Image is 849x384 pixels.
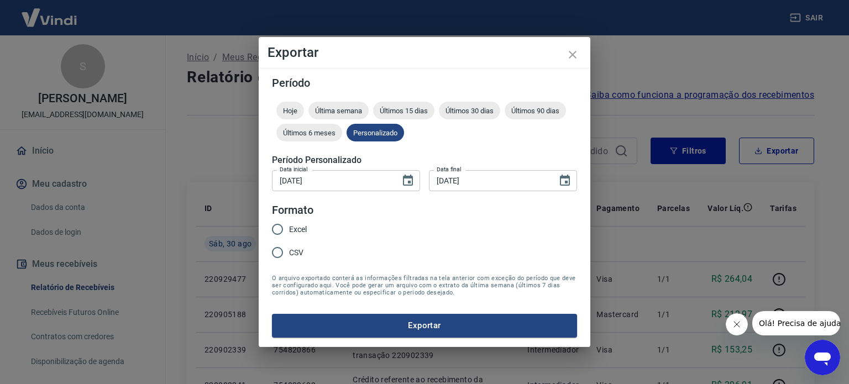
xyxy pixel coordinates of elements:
iframe: Mensagem da empresa [752,311,840,335]
button: Choose date, selected date is 1 de ago de 2025 [397,170,419,192]
span: O arquivo exportado conterá as informações filtradas na tela anterior com exceção do período que ... [272,275,577,296]
button: Choose date, selected date is 31 de ago de 2025 [554,170,576,192]
legend: Formato [272,202,313,218]
button: Exportar [272,314,577,337]
input: DD/MM/YYYY [429,170,549,191]
input: DD/MM/YYYY [272,170,392,191]
div: Últimos 90 dias [505,102,566,119]
span: Hoje [276,107,304,115]
h5: Período Personalizado [272,155,577,166]
div: Últimos 30 dias [439,102,500,119]
iframe: Fechar mensagem [726,313,748,335]
span: Últimos 30 dias [439,107,500,115]
span: Últimos 6 meses [276,129,342,137]
button: close [559,41,586,68]
div: Últimos 6 meses [276,124,342,141]
span: Olá! Precisa de ajuda? [7,8,93,17]
span: Últimos 15 dias [373,107,434,115]
iframe: Botão para abrir a janela de mensagens [805,340,840,375]
span: Excel [289,224,307,235]
div: Personalizado [347,124,404,141]
span: Última semana [308,107,369,115]
span: Personalizado [347,129,404,137]
div: Últimos 15 dias [373,102,434,119]
div: Última semana [308,102,369,119]
div: Hoje [276,102,304,119]
h5: Período [272,77,577,88]
h4: Exportar [268,46,581,59]
label: Data final [437,165,462,173]
span: Últimos 90 dias [505,107,566,115]
label: Data inicial [280,165,308,173]
span: CSV [289,247,303,259]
